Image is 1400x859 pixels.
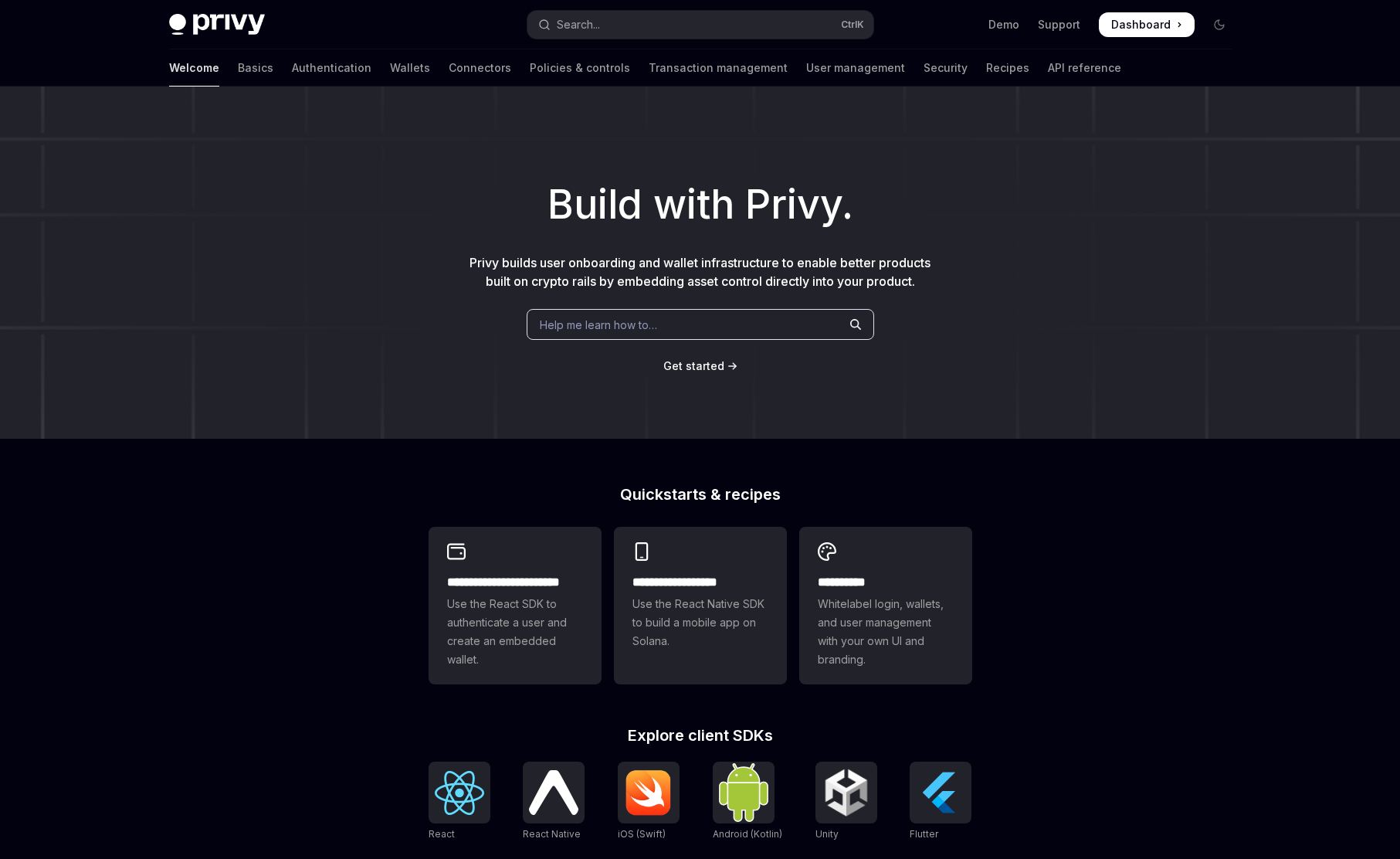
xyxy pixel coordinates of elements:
a: Security [924,49,968,87]
span: Use the React Native SDK to build a mobile app on Solana. [632,595,768,650]
a: Get started [663,358,724,374]
img: iOS (Swift) [624,769,673,816]
span: Help me learn how to… [540,317,657,333]
a: ReactReact [429,762,490,842]
span: Ctrl K [841,19,864,31]
a: UnityUnity [815,762,877,842]
a: Authentication [292,49,371,87]
img: dark logo [169,14,265,36]
a: Support [1038,17,1080,32]
button: Open search [527,11,873,39]
a: Demo [988,17,1019,32]
h2: Quickstarts & recipes [429,487,972,502]
img: Flutter [916,768,965,817]
a: Welcome [169,49,219,87]
img: React Native [529,770,578,814]
a: Android (Kotlin)Android (Kotlin) [713,762,782,842]
a: Connectors [449,49,511,87]
a: Dashboard [1099,12,1195,37]
span: Use the React SDK to authenticate a user and create an embedded wallet. [447,595,583,669]
a: Basics [238,49,273,87]
a: User management [806,49,905,87]
img: Android (Kotlin) [719,763,768,821]
img: React [435,771,484,815]
a: **** **** **** ***Use the React Native SDK to build a mobile app on Solana. [614,527,787,684]
span: React [429,828,455,840]
a: Wallets [390,49,430,87]
a: React NativeReact Native [523,762,585,842]
span: Dashboard [1111,17,1171,32]
a: Transaction management [649,49,788,87]
h2: Explore client SDKs [429,728,972,743]
span: iOS (Swift) [618,828,666,840]
img: Unity [822,768,871,817]
button: Toggle dark mode [1207,12,1232,37]
span: React Native [523,828,581,840]
a: API reference [1048,49,1121,87]
h1: Build with Privy. [25,175,1375,235]
a: Recipes [986,49,1029,87]
span: Unity [815,828,839,840]
div: Search... [557,15,600,34]
a: Policies & controls [530,49,630,87]
span: Whitelabel login, wallets, and user management with your own UI and branding. [818,595,954,669]
a: **** *****Whitelabel login, wallets, and user management with your own UI and branding. [799,527,972,684]
span: Android (Kotlin) [713,828,782,840]
span: Flutter [910,828,938,840]
a: FlutterFlutter [910,762,971,842]
span: Get started [663,359,724,372]
span: Privy builds user onboarding and wallet infrastructure to enable better products built on crypto ... [469,255,931,289]
a: iOS (Swift)iOS (Swift) [618,762,680,842]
